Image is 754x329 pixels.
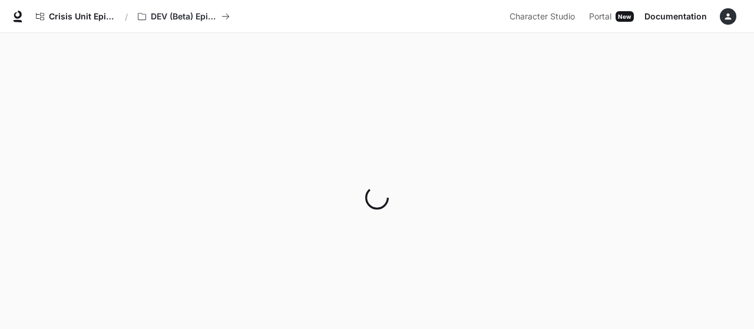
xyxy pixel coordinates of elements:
[505,5,583,28] a: Character Studio
[120,11,133,23] div: /
[584,5,639,28] a: PortalNew
[640,5,712,28] a: Documentation
[151,12,217,22] p: DEV (Beta) Episode 1 - Crisis Unit
[133,5,235,28] button: All workspaces
[644,9,707,24] span: Documentation
[31,5,120,28] a: Crisis Unit Episode 1
[589,9,611,24] span: Portal
[510,9,575,24] span: Character Studio
[49,12,115,22] span: Crisis Unit Episode 1
[616,11,634,22] div: New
